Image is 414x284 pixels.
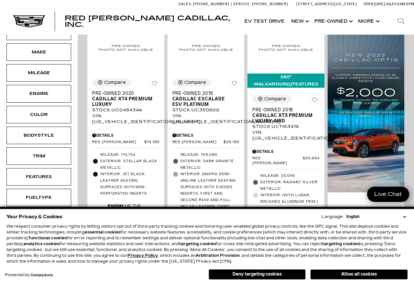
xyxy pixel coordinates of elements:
[252,156,303,166] span: Red [PERSON_NAME]
[6,127,71,144] div: BodystyleBodystyle
[30,273,53,277] a: ComplyAuto
[65,14,230,28] span: Red [PERSON_NAME] Cadillac, Inc.
[172,152,240,158] li: Mileage: 109,086
[252,95,291,103] button: Compare Vehicle
[311,8,355,34] a: Pre-Owned
[386,2,397,6] span: Sales:
[397,2,414,6] span: 9 AM-6 PM
[252,156,320,166] a: Red [PERSON_NAME] $30,664
[321,215,343,219] div: Language:
[6,43,71,61] div: MakeMake
[127,253,158,258] a: Privacy Policy
[172,96,235,107] span: Cadillac Escalade ESV Platinum
[252,173,320,179] li: Mileage: 25,046
[310,269,408,279] button: Allow all cookies
[6,223,408,264] p: We respect consumer privacy rights by letting visitors opt out of third-party tracking cookies an...
[252,124,320,130] div: Stock : UC116347A
[260,192,320,205] span: Interior: (With Lunar Brushed aluminum trim.)
[180,171,240,216] span: Interior: (Nappa Semi-Aniline leather seating surfaces with sueded inserts, first and second row ...
[179,2,192,6] span: Sales:
[104,80,126,85] div: Compare
[241,8,288,34] a: EV Test Drive
[100,158,159,171] span: Exterior: Stellar Black Metallic
[179,2,231,6] a: Sales: [PHONE_NUMBER]
[264,96,286,102] div: Compare
[6,85,71,102] div: EngineEngine
[252,130,320,141] div: VIN: [US_VEHICLE_IDENTIFICATION_NUMBER]
[23,69,55,76] div: Mileage
[172,91,235,96] span: Pre-Owned 2016
[92,140,159,145] a: Red [PERSON_NAME] $19,189
[92,113,159,125] div: VIN: [US_VEHICLE_IDENTIFICATION_NUMBER]
[180,158,240,171] span: Exterior: DARK GRANITE METALLIC
[6,189,71,206] div: FueltypeFueltype
[172,107,240,113] div: Stock : UC350600
[179,242,216,246] strong: targeting cookies
[5,273,53,277] div: Powered by
[172,91,240,107] a: Pre-Owned 2016Cadillac Escalade ESV Platinum
[150,78,159,91] button: Save Vehicle
[144,140,159,145] span: $19,189
[92,107,159,113] div: Stock : UC048434A
[92,91,155,96] span: Pre-Owned 2020
[288,8,311,34] a: New
[6,106,71,123] div: ColorColor
[92,140,144,145] span: Red [PERSON_NAME]
[23,49,55,56] div: Make
[247,74,324,88] div: 360° WalkAround/Features
[231,2,290,6] a: Service: [PHONE_NUMBER]
[252,22,320,74] img: 2018 Cadillac XT5 Premium Luxury AWD
[303,156,320,166] span: $30,664
[13,15,45,28] img: Cadillac Dark Logo with Cadillac White Text
[296,2,357,6] a: [STREET_ADDRESS][US_STATE]
[92,132,159,138] div: Pricing Details - Pre-Owned 2020 Cadillac XT4 Premium Luxury
[6,147,71,165] div: TrimTrim
[172,22,240,74] img: 2016 Cadillac Escalade ESV Platinum
[172,113,240,125] div: VIN: [US_VEHICLE_IDENTIFICATION_NUMBER]
[172,140,240,145] a: Red [PERSON_NAME] $28,189
[23,90,55,97] div: Engine
[65,15,235,28] a: Red [PERSON_NAME] Cadillac, Inc.
[322,242,359,246] strong: targeting cookies
[92,22,159,74] img: 2020 Cadillac XT4 Premium Luxury
[23,111,55,118] div: Color
[92,91,159,107] a: Pre-Owned 2020Cadillac XT4 Premium Luxury
[6,64,71,82] div: MileageMileage
[260,179,320,192] span: Exterior: RADIANT SILVER METALLIC
[367,187,409,202] a: Live Chat
[6,212,62,221] span: Your Privacy & Cookies
[172,132,240,138] div: Pricing Details - Pre-Owned 2016 Cadillac Escalade ESV Platinum
[23,194,55,201] div: Fueltype
[92,96,155,107] span: Cadillac XT4 Premium Luxury
[252,113,315,124] span: Cadillac XT5 Premium Luxury AWD
[172,78,211,87] button: Compare Vehicle
[184,80,206,85] div: Compare
[92,152,159,158] li: Mileage: 114,754
[209,269,306,279] button: Deny targeting cookies
[310,95,320,107] button: Save Vehicle
[28,236,67,240] strong: functional cookies
[230,78,239,91] button: Save Vehicle
[6,168,71,186] div: FeaturesFeatures
[345,214,408,220] select: Language Select
[364,2,385,6] span: Open [DATE]
[23,242,60,246] strong: analytics cookies
[355,8,382,34] button: More
[172,140,224,145] span: Red [PERSON_NAME]
[252,149,320,154] div: Pricing Details - Pre-Owned 2018 Cadillac XT5 Premium Luxury AWD
[23,132,55,139] div: Bodystyle
[371,190,405,198] span: Live Chat
[252,107,315,113] span: Pre-Owned 2018
[223,140,239,145] span: $28,189
[252,2,288,6] span: [PHONE_NUMBER]
[23,153,55,160] div: Trim
[193,2,229,6] span: [PHONE_NUMBER]
[252,107,320,124] a: Pre-Owned 2018Cadillac XT5 Premium Luxury AWD
[196,253,240,258] strong: Arbitration Provision
[23,173,55,180] div: Features
[92,78,131,87] button: Compare Vehicle
[107,199,143,222] img: Show Me the CARFAX Badge
[85,230,121,234] strong: essential cookies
